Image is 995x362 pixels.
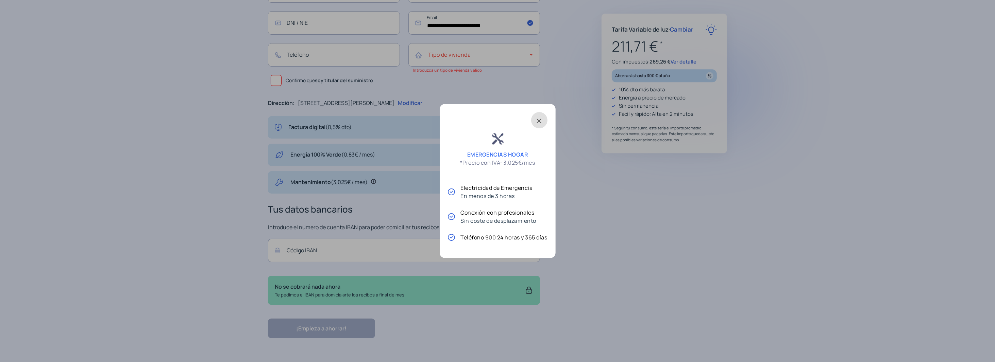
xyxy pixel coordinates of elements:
[460,159,535,167] span: *Precio con IVA: 3,025€/mes
[461,209,537,217] p: Conexión con profesionales
[461,233,547,241] p: Teléfono 900 24 horas y 365 días
[467,150,528,159] p: EMERGENCIAS HOGAR
[461,184,533,192] p: Electricidad de Emergencia
[461,192,533,200] p: En menos de 3 horas
[486,128,509,150] img: ico-emergencias-hogar.png
[461,217,537,225] p: Sin coste de desplazamiento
